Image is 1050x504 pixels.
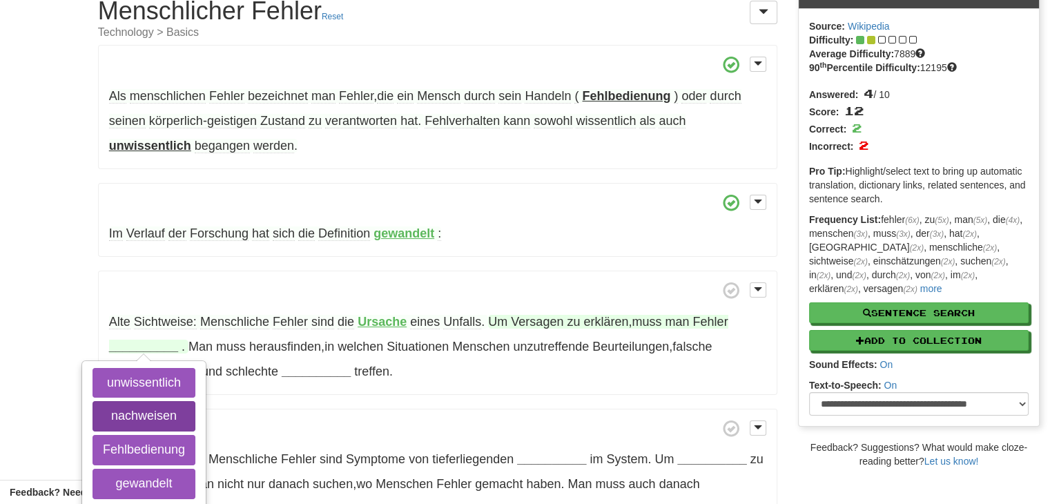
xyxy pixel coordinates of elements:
[844,284,857,294] em: (2x)
[464,89,495,104] span: durch
[809,89,859,100] strong: Answered:
[606,452,648,466] span: System
[252,226,269,241] span: hat
[574,89,579,104] span: (
[809,213,1029,295] p: fehler , zu , man , die , menschen , muss , der , hat , [GEOGRAPHIC_DATA] , menschliche , sichtwe...
[354,365,393,378] span: .
[339,89,373,104] span: Fehler
[338,315,354,329] span: die
[819,61,826,69] sup: th
[525,89,571,104] span: Handeln
[93,469,195,499] button: gewandelt
[681,89,706,104] span: oder
[809,141,854,152] strong: Incorrect:
[324,340,334,353] span: in
[973,215,987,225] em: (5x)
[674,89,678,104] span: )
[475,477,523,491] span: gemacht
[809,21,845,32] strong: Source:
[896,229,910,239] em: (3x)
[809,164,1029,206] p: Highlight/select text to bring up automatic translation, dictionary links, related sentences, and...
[628,477,655,491] span: auch
[109,89,579,104] span: ,
[859,137,868,153] span: 2
[313,477,353,491] span: suchen
[409,452,429,466] span: von
[879,359,893,370] a: On
[896,271,910,280] em: (2x)
[260,114,305,128] span: Zustand
[282,365,351,378] strong: __________
[583,315,628,329] span: erklären
[93,435,195,465] button: Fehlbedienung
[200,315,269,329] span: Menschliche
[373,226,434,240] strong: gewandelt
[98,27,777,38] small: Technology > Basics
[109,89,741,128] span: .
[318,226,370,241] span: Definition
[311,89,336,104] span: man
[677,452,746,466] strong: __________
[903,284,917,294] em: (2x)
[338,340,383,353] span: welchen
[346,452,405,466] span: Symptome
[809,330,1029,351] button: Add to Collection
[750,452,764,466] span: zu
[654,452,674,466] span: Um
[809,85,1029,102] div: / 10
[93,368,195,398] button: unwissentlich
[209,89,244,104] span: Fehler
[905,215,919,225] em: (6x)
[798,440,1040,468] div: Feedback? Suggestions? What would make cloze-reading better?
[567,477,592,491] span: Man
[962,229,976,239] em: (2x)
[397,89,414,104] span: ein
[249,340,321,353] span: herausfinden
[109,89,126,104] span: Als
[935,215,949,225] em: (5x)
[109,139,191,153] strong: unwissentlich
[410,315,440,329] span: eines
[592,340,669,353] span: Beurteilungen
[665,315,689,329] span: man
[226,365,278,378] span: schlechte
[853,257,867,266] em: (2x)
[216,340,246,353] span: muss
[498,89,521,104] span: sein
[672,340,712,353] span: falsche
[488,315,507,329] span: Um
[517,452,586,466] strong: __________
[809,48,894,59] strong: Average Difficulty:
[190,226,249,241] span: Forschung
[809,35,854,46] strong: Difficulty:
[941,257,955,266] em: (2x)
[253,139,294,153] span: werden
[590,452,603,466] span: im
[809,166,846,177] strong: Pro Tip:
[273,226,295,241] span: sich
[134,315,197,329] span: Sichtweise:
[356,477,372,491] span: wo
[692,315,728,329] span: Fehler
[852,120,862,135] span: 2
[432,452,514,466] span: tieferliegenden
[809,61,1029,75] div: 12195
[920,283,942,294] a: more
[513,340,589,353] span: unzutreffende
[909,243,923,253] em: (2x)
[354,365,389,378] span: treffen
[844,103,864,118] span: 12
[387,340,449,353] span: Situationen
[710,89,741,104] span: durch
[930,229,944,239] em: (3x)
[809,302,1029,323] button: Sentence Search
[632,315,661,329] span: muss
[217,477,244,491] span: nicht
[109,226,123,241] span: Im
[960,271,974,280] em: (2x)
[452,340,509,353] span: Menschen
[848,21,890,32] a: Wikipedia
[488,315,728,329] span: ,
[511,315,563,329] span: Versagen
[817,271,830,280] em: (2x)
